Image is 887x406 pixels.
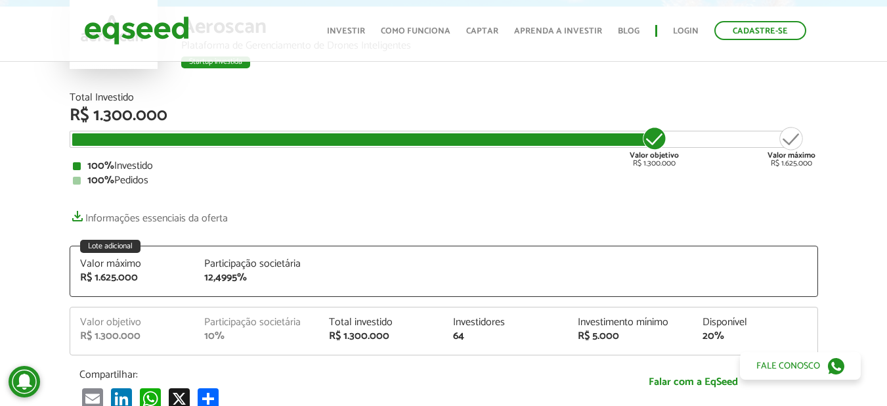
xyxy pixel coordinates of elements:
[181,56,250,68] div: Startup investida
[79,369,559,381] p: Compartilhar:
[204,273,309,283] div: 12,4995%
[87,157,114,175] strong: 100%
[578,369,808,395] a: Falar com a EqSeed
[80,331,185,342] div: R$ 1.300.000
[204,331,309,342] div: 10%
[514,27,602,35] a: Aprenda a investir
[80,273,185,283] div: R$ 1.625.000
[703,331,808,342] div: 20%
[578,331,683,342] div: R$ 5.000
[768,125,815,168] div: R$ 1.625.000
[381,27,450,35] a: Como funciona
[329,317,434,328] div: Total investido
[630,125,679,168] div: R$ 1.300.000
[70,206,228,224] a: Informações essenciais da oferta
[466,27,498,35] a: Captar
[87,171,114,189] strong: 100%
[80,317,185,328] div: Valor objetivo
[327,27,365,35] a: Investir
[618,27,639,35] a: Blog
[73,175,815,186] div: Pedidos
[453,331,558,342] div: 64
[768,149,815,162] strong: Valor máximo
[70,107,818,124] div: R$ 1.300.000
[703,317,808,328] div: Disponível
[70,93,818,103] div: Total Investido
[630,149,679,162] strong: Valor objetivo
[73,161,815,171] div: Investido
[740,352,861,380] a: Fale conosco
[84,13,189,48] img: EqSeed
[80,240,141,253] div: Lote adicional
[80,259,185,269] div: Valor máximo
[453,317,558,328] div: Investidores
[714,21,806,40] a: Cadastre-se
[329,331,434,342] div: R$ 1.300.000
[204,259,309,269] div: Participação societária
[578,317,683,328] div: Investimento mínimo
[204,317,309,328] div: Participação societária
[673,27,699,35] a: Login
